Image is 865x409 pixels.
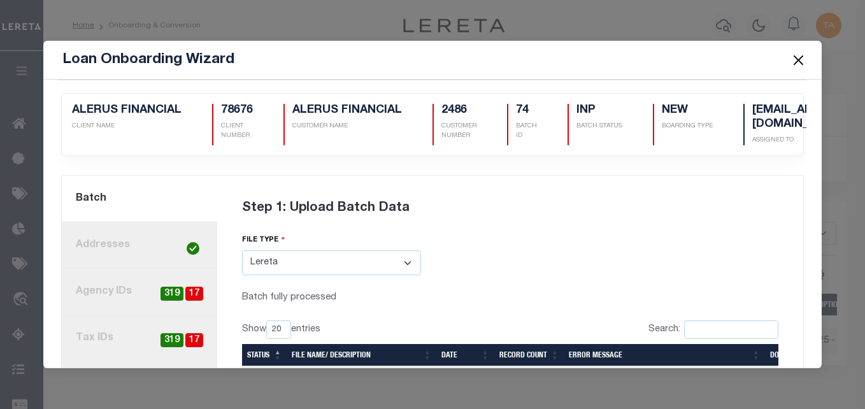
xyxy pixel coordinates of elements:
td: 74/lender-78676-loans.csv [287,366,437,401]
p: BATCH STATUS [576,122,622,131]
a: Tax IDs17319 [62,315,217,362]
select: Showentries [266,320,291,339]
p: Assigned To [752,136,856,145]
a: Verify Assessor IDs [62,362,217,408]
p: BATCH ID [516,122,537,141]
h5: [EMAIL_ADDRESS][DOMAIN_NAME] [752,104,856,131]
a: Agency IDs17319 [62,269,217,315]
h5: NEW [662,104,713,118]
p: Boarding Type [662,122,713,131]
a: Batch [62,176,217,222]
img: check-icon-green.svg [187,242,199,255]
button: Close [790,52,806,68]
th: Record Count: activate to sort column ascending [494,344,564,366]
h5: 74 [516,104,537,118]
h5: ALERUS FINANCIAL [292,104,402,118]
th: Error Message: activate to sort column ascending [564,344,765,366]
label: Search: [648,320,778,339]
p: CLIENT NAME [72,122,182,131]
span: 17 [185,287,203,301]
label: Show entries [242,320,320,339]
input: Search: [684,320,778,339]
span: 319 [161,287,183,301]
div: Step 1: Upload Batch Data [242,183,778,233]
h5: 78676 [221,104,253,118]
label: file type [242,234,285,246]
h5: INP [576,104,622,118]
span: 17 [185,333,203,348]
p: CUSTOMER NAME [292,122,402,131]
h5: 2486 [441,104,476,118]
h5: Loan Onboarding Wizard [62,51,234,69]
th: Download: activate to sort column ascending [765,344,831,366]
div: Batch fully processed [242,291,421,305]
th: Status: activate to sort column descending [242,344,287,366]
span: 319 [161,333,183,348]
a: Addresses [62,222,217,269]
h5: ALERUS FINANCIAL [72,104,182,118]
p: CUSTOMER NUMBER [441,122,476,141]
th: Date: activate to sort column ascending [436,344,494,366]
th: File Name/ Description: activate to sort column ascending [287,344,436,366]
td: [DATE] [437,366,494,401]
td: 180 [495,366,564,401]
p: CLIENT NUMBER [221,122,253,141]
